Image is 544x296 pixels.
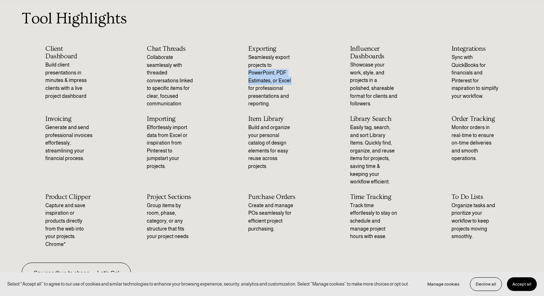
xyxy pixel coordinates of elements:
[147,45,194,53] h2: Chat Threads
[452,115,499,123] h2: Order Tracking
[147,202,194,241] p: Group items by room, phase, category, or any structure that fits your project needs
[512,282,531,287] span: Accept all
[248,54,295,108] p: Seamlessly export projects to PowerPoint, PDF Estimates, or Excel for professional presentations ...
[147,54,194,108] p: Collaborate seamlessly with threaded conversations linked to specific items for clear, focused co...
[248,115,295,123] h2: Item Library
[147,115,194,123] h2: Importing
[147,124,194,170] p: Effortlessly import data from Excel or inspiration from Pinterest to jumpstart your projects.
[350,124,397,186] p: Easily tag, search, and sort Library Items. Quickly find, organize, and reuse items for projects,...
[45,124,92,163] p: Generate and send professional invoices effortlessly, streamlining your financial process.
[45,202,92,249] p: Capture and save inspiration or products directly from the web into your projects. Chrome*
[427,282,459,287] span: Manage cookies
[22,6,522,31] p: Tool Highlights
[350,61,397,108] p: Showcase your work, style, and projects in a polished, shareable format for clients and followers.
[45,61,92,100] p: Build client presentations in minutes & impress clients with a live project dashboard
[476,282,496,287] span: Decline all
[350,193,397,201] h2: Time Tracking
[452,202,499,241] p: Organize tasks and prioritize your workflow to keep projects moving smoothly.
[452,124,499,163] p: Monitor orders in real-time to ensure on-time deliveries and smooth operations.
[452,193,499,201] h2: To Do Lists
[248,45,295,53] h2: Exporting
[248,193,295,201] h2: Purchase Orders
[147,193,194,201] h2: Project Sections
[248,202,295,233] p: Create and manage POs seamlessly for efficient project purchasing.
[350,202,397,241] p: Track time effortlessly to stay on schedule and manage project hours with ease.
[350,45,397,60] h2: Influencer Dashboards
[22,263,131,283] a: Say goodbye to chaos — Let's Go!
[7,281,409,287] p: Select “Accept all” to agree to our use of cookies and similar technologies to enhance your brows...
[45,115,92,123] h2: Invoicing
[422,277,465,291] button: Manage cookies
[452,45,499,53] h2: Integrations
[45,193,92,201] h2: Product Clipper
[452,54,499,100] p: Sync with QuickBooks for financials and Pinterest for inspiration to simplify your workflow.
[507,277,537,291] button: Accept all
[470,277,502,291] button: Decline all
[45,45,92,60] h2: Client Dashboard
[248,124,295,170] p: Build and organize your personal catalog of design elements for easy reuse across projects
[350,115,397,123] h2: Library Search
